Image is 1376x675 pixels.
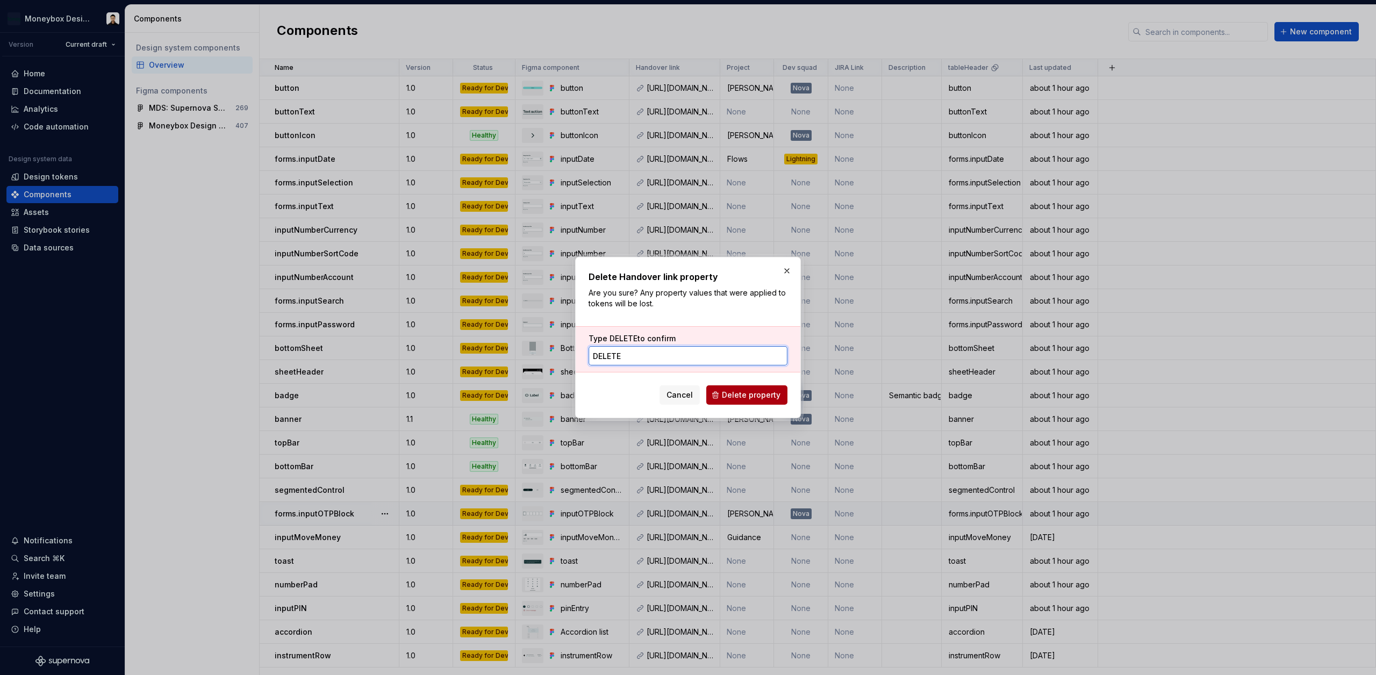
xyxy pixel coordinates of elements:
input: DELETE [589,346,787,365]
span: DELETE [610,334,637,343]
p: Are you sure? Any property values that were applied to tokens will be lost. [589,288,787,309]
h2: Delete Handover link property [589,270,787,283]
span: Delete property [722,390,780,400]
label: Type to confirm [589,333,676,344]
button: Cancel [660,385,700,405]
button: Delete property [706,385,787,405]
span: Cancel [666,390,693,400]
